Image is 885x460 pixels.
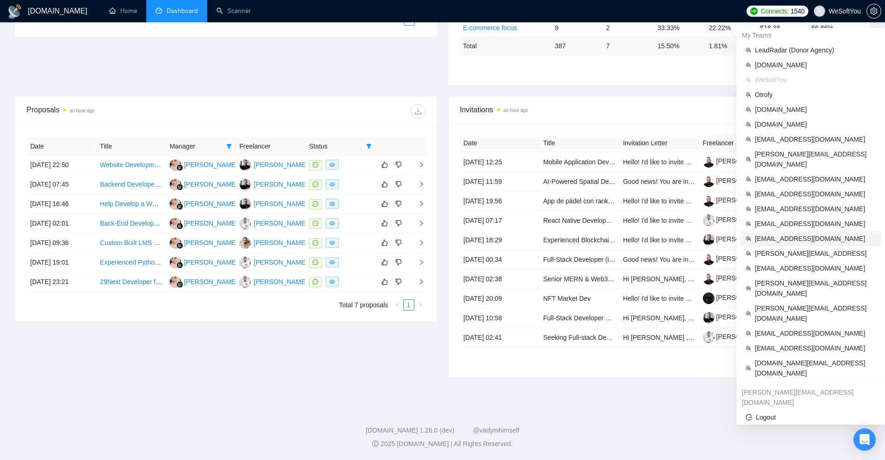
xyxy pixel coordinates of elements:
button: right [414,299,426,311]
td: [DATE] 20:09 [460,289,540,308]
a: AJ[PERSON_NAME] [170,278,237,285]
td: Total [459,37,551,55]
span: dislike [395,161,402,168]
span: team [746,136,751,142]
a: Seeking Full-stack Developers with Python, Databases (SQL), and cloud experience - DSQL-2025-q3 [543,334,835,341]
button: dislike [393,218,404,229]
div: [PERSON_NAME] [254,238,307,248]
span: filter [364,139,374,153]
span: eye [329,279,335,285]
span: Dashboard [167,7,198,15]
a: Full-Stack Developer Needed for AI-Powered Crypto Autopilot App [543,314,734,322]
img: c172kdzdFPLVeBuMyz1nVmNRm9E4cPRpyTFXjC30CkCWHvhD2uByLsXw_OLaNIlXL6 [703,292,715,304]
td: [DATE] 19:01 [26,253,96,272]
span: right [417,302,423,308]
button: dislike [393,159,404,170]
span: team [746,251,751,256]
td: Backend Developer for Twitter AI Bot [96,175,166,194]
li: Total 7 proposals [339,299,388,311]
a: React Native Developer – Travel Booking App [543,217,675,224]
span: right [411,162,425,168]
img: gigradar-bm.png [177,262,183,268]
div: 2025 [DOMAIN_NAME] | All Rights Reserved. [7,439,878,449]
span: [EMAIL_ADDRESS][DOMAIN_NAME] [755,233,876,244]
a: 1 [404,300,414,310]
span: team [746,176,751,182]
li: Next Page [415,14,426,26]
span: [DOMAIN_NAME] [755,104,876,115]
div: Open Intercom Messenger [853,428,876,451]
div: Proposals [26,104,226,119]
div: [PERSON_NAME] [254,257,307,267]
a: NFT Market Dev [543,295,590,302]
a: AJ[PERSON_NAME] [170,161,237,168]
a: Experienced Python Developer for Healthcare [100,259,232,266]
button: right [415,14,426,26]
a: Senior MERN & Web3 Developers Wanted for Full-Time Remote Roles [543,275,747,283]
a: Back-End Developer for Facebook Marketplace API and Google Ads API [100,220,308,227]
img: AJ [170,159,181,171]
div: [PERSON_NAME] [254,179,307,189]
span: filter [226,143,232,149]
td: [DATE] 11:59 [460,172,540,191]
td: [DATE] 07:45 [26,175,96,194]
img: RK [239,237,251,249]
a: AJ[PERSON_NAME] [170,239,237,246]
span: team [746,92,751,97]
td: Help Develop a Web Based Image and Video Editor for Social Media Postings [96,194,166,214]
a: AJ[PERSON_NAME] [170,200,237,207]
th: Title [96,137,166,155]
span: team [746,77,751,83]
a: [PERSON_NAME] [703,157,770,165]
span: team [746,206,751,212]
img: BD [239,218,251,229]
span: team [746,221,751,227]
button: setting [866,4,881,19]
td: NFT Market Dev [539,289,619,308]
span: Logout [746,412,876,422]
td: [DATE] 12:25 [460,152,540,172]
img: gigradar-bm.png [177,203,183,210]
img: c1z2qICKiUPWECypNhL4wVul55nFuES8NkizUT4Do5tHwpN-3sIIfQM-582hv--Kya [703,253,715,265]
span: message [313,201,318,207]
th: Manager [166,137,236,155]
li: 1 [403,299,414,311]
span: copyright [372,441,379,447]
td: [DATE] 02:38 [460,269,540,289]
span: [DOMAIN_NAME][EMAIL_ADDRESS][DOMAIN_NAME] [755,358,876,378]
button: like [379,257,390,268]
span: eye [329,240,335,246]
span: message [313,220,318,226]
td: 9 [551,19,602,37]
span: [PERSON_NAME][EMAIL_ADDRESS][DOMAIN_NAME] [755,149,876,169]
span: [PERSON_NAME][EMAIL_ADDRESS][DOMAIN_NAME] [755,278,876,298]
img: c1z2qICKiUPWECypNhL4wVul55nFuES8NkizUT4Do5tHwpN-3sIIfQM-582hv--Kya [703,175,715,187]
img: c1z2qICKiUPWECypNhL4wVul55nFuES8NkizUT4Do5tHwpN-3sIIfQM-582hv--Kya [703,156,715,168]
img: gigradar-bm.png [177,184,183,190]
span: like [381,239,388,246]
span: team [746,156,751,162]
th: Date [460,134,540,152]
span: dislike [395,200,402,207]
img: c1DDHphA8lfJWLP8klgO2e_PP-FfVW3IjNiV7Sp6r9OBw978WaEaPtZ_4q906FVPGs [703,214,715,226]
th: Title [539,134,619,152]
span: team [746,122,751,127]
span: like [381,161,388,168]
td: Full-Stack Developer Needed for AI-Powered Crypto Autopilot App [539,308,619,328]
a: BD[PERSON_NAME] [239,219,307,227]
span: LeadRadar (Donor Agency) [755,45,876,55]
a: Mobile Application Developer (iOS & Android) [543,158,674,166]
td: 2 [603,19,654,37]
a: setting [866,7,881,15]
img: AK [239,198,251,210]
td: [DATE] 22:50 [26,155,96,175]
span: [DOMAIN_NAME] [755,60,876,70]
span: team [746,330,751,336]
td: [DATE] 02:41 [460,328,540,347]
span: logout [746,414,752,421]
img: c1FtnwVf9FRJwlRPrWLwME9eue4g34HLKXt64olSpRMIK7I20dMK1-ig7eNtIHzqTY [703,312,715,324]
button: dislike [393,257,404,268]
span: dislike [395,278,402,285]
span: [DOMAIN_NAME] [755,119,876,130]
a: AK[PERSON_NAME] [239,180,307,188]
